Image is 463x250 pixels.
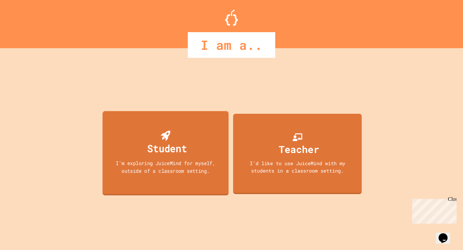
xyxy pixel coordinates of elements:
[240,160,355,174] div: I'd like to use JuiceMind with my students in a classroom setting.
[436,224,457,244] iframe: chat widget
[3,3,44,41] div: Chat with us now!Close
[188,32,275,58] div: I am a..
[410,196,457,224] iframe: chat widget
[225,10,238,26] img: Logo.svg
[109,159,222,174] div: I'm exploring JuiceMind for myself, outside of a classroom setting.
[147,141,187,156] div: Student
[279,142,319,156] div: Teacher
